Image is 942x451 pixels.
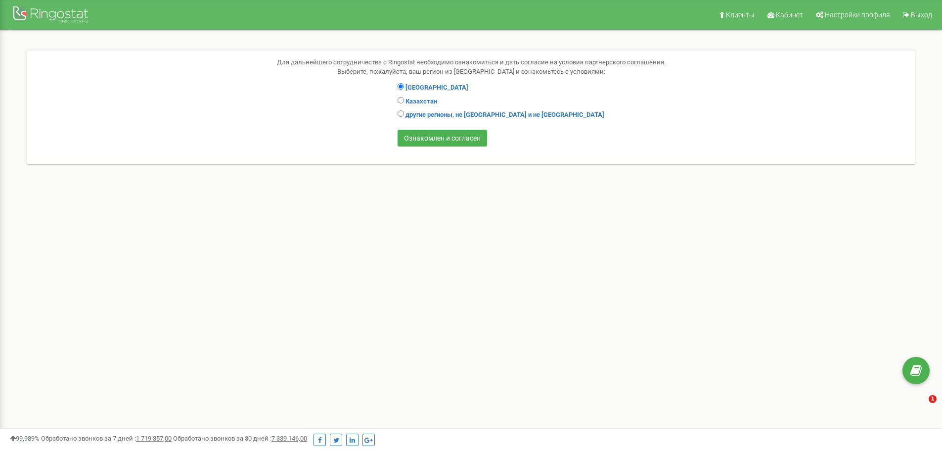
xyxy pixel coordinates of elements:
span: 99,989% [10,435,40,442]
p: Для дальнейшего сотрудничества с Ringostat необходимо ознакомиться и дать согласие на условия пар... [37,58,905,76]
span: Кабинет [776,11,803,19]
img: Ringostat Logo [12,4,91,27]
u: 1 719 357,00 [136,435,172,442]
a: Казахстан [405,98,437,105]
span: Настройки профиля [825,11,890,19]
iframe: Intercom live chat [908,395,932,419]
a: другие регионы, не [GEOGRAPHIC_DATA] и не [GEOGRAPHIC_DATA] [405,111,604,118]
span: Выход [911,11,932,19]
span: Клиенты [726,11,755,19]
span: 1 [929,395,937,403]
u: 7 339 146,00 [271,435,307,442]
input: Ознакомлен и согласен [398,130,487,147]
span: Обработано звонков за 30 дней : [173,435,307,442]
span: Обработано звонков за 7 дней : [41,435,172,442]
a: [GEOGRAPHIC_DATA] [405,84,468,91]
